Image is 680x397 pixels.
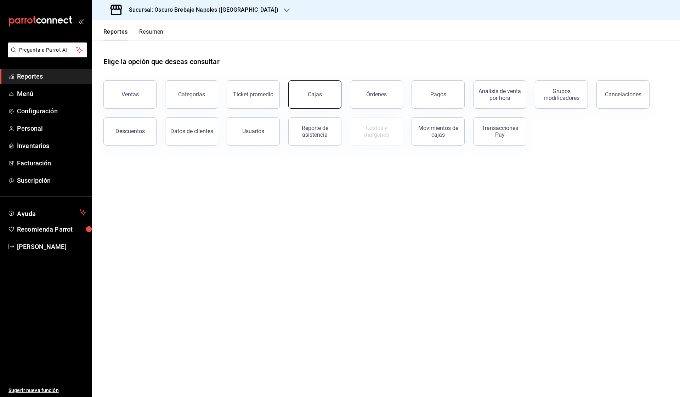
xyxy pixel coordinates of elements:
[293,125,337,138] div: Reporte de asistencia
[227,80,280,109] button: Ticket promedio
[233,91,273,98] div: Ticket promedio
[178,91,205,98] div: Categorías
[115,128,145,135] div: Descuentos
[8,42,87,57] button: Pregunta a Parrot AI
[17,89,86,98] span: Menú
[103,56,220,67] h1: Elige la opción que deseas consultar
[165,117,218,146] button: Datos de clientes
[535,80,588,109] button: Grupos modificadores
[17,208,77,217] span: Ayuda
[17,242,86,251] span: [PERSON_NAME]
[596,80,650,109] button: Cancelaciones
[5,51,87,59] a: Pregunta a Parrot AI
[78,18,84,24] button: open_drawer_menu
[103,117,157,146] button: Descuentos
[8,387,86,394] span: Sugerir nueva función
[288,80,341,109] button: Cajas
[17,106,86,116] span: Configuración
[17,141,86,151] span: Inventarios
[605,91,641,98] div: Cancelaciones
[412,117,465,146] button: Movimientos de cajas
[242,128,264,135] div: Usuarios
[539,88,583,101] div: Grupos modificadores
[227,117,280,146] button: Usuarios
[288,117,341,146] button: Reporte de asistencia
[139,28,164,40] button: Resumen
[473,117,526,146] button: Transacciones Pay
[17,176,86,185] span: Suscripción
[165,80,218,109] button: Categorías
[17,72,86,81] span: Reportes
[103,80,157,109] button: Ventas
[350,80,403,109] button: Órdenes
[103,28,164,40] div: navigation tabs
[17,124,86,133] span: Personal
[103,28,128,40] button: Reportes
[355,125,398,138] div: Costos y márgenes
[366,91,387,98] div: Órdenes
[308,91,322,98] div: Cajas
[170,128,213,135] div: Datos de clientes
[17,225,86,234] span: Recomienda Parrot
[121,91,139,98] div: Ventas
[478,125,522,138] div: Transacciones Pay
[17,158,86,168] span: Facturación
[123,6,278,14] h3: Sucursal: Oscuro Brebaje Napoles ([GEOGRAPHIC_DATA])
[412,80,465,109] button: Pagos
[416,125,460,138] div: Movimientos de cajas
[350,117,403,146] button: Contrata inventarios para ver este reporte
[19,46,76,54] span: Pregunta a Parrot AI
[430,91,446,98] div: Pagos
[473,80,526,109] button: Análisis de venta por hora
[478,88,522,101] div: Análisis de venta por hora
